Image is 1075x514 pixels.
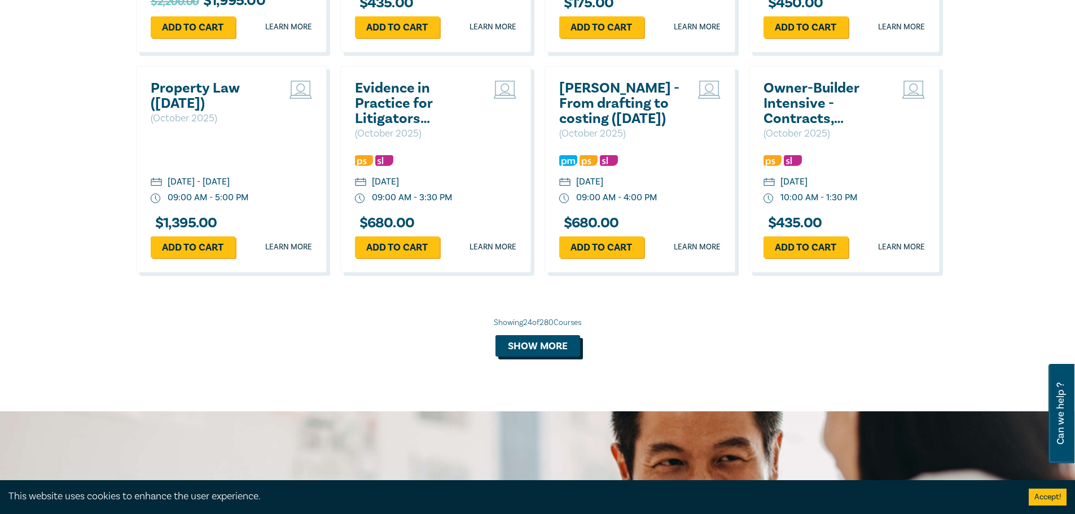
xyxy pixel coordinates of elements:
img: Substantive Law [784,155,802,166]
div: [DATE] - [DATE] [168,175,230,188]
a: Learn more [470,21,516,33]
img: Professional Skills [764,155,782,166]
img: calendar [151,178,162,188]
img: Professional Skills [355,155,373,166]
a: [PERSON_NAME] - From drafting to costing ([DATE]) [559,81,681,126]
img: Live Stream [698,81,721,99]
a: Add to cart [764,236,848,258]
img: Substantive Law [375,155,393,166]
p: ( October 2025 ) [355,126,476,141]
img: watch [151,194,161,204]
img: Substantive Law [600,155,618,166]
div: 09:00 AM - 3:30 PM [372,191,452,204]
p: ( October 2025 ) [559,126,681,141]
img: Live Stream [289,81,312,99]
div: [DATE] [372,175,399,188]
div: 09:00 AM - 4:00 PM [576,191,657,204]
div: [DATE] [576,175,603,188]
p: ( October 2025 ) [151,111,272,126]
a: Add to cart [559,236,644,258]
h3: $ 680.00 [559,216,619,231]
div: This website uses cookies to enhance the user experience. [8,489,1012,504]
img: Professional Skills [580,155,598,166]
div: Showing 24 of 280 Courses [136,317,940,328]
a: Owner-Builder Intensive - Contracts, Claims, and Compliance [764,81,885,126]
a: Add to cart [151,16,235,38]
div: 09:00 AM - 5:00 PM [168,191,248,204]
button: Accept cookies [1029,489,1067,506]
a: Learn more [878,241,925,253]
a: Learn more [265,21,312,33]
a: Learn more [265,241,312,253]
button: Show more [495,335,580,357]
img: watch [764,194,774,204]
a: Learn more [470,241,516,253]
img: Practice Management & Business Skills [559,155,577,166]
img: watch [355,194,365,204]
a: Property Law ([DATE]) [151,81,272,111]
div: 10:00 AM - 1:30 PM [780,191,857,204]
img: Live Stream [902,81,925,99]
a: Learn more [674,241,721,253]
a: Learn more [674,21,721,33]
a: Evidence in Practice for Litigators ([DATE]) [355,81,476,126]
img: calendar [559,178,571,188]
p: ( October 2025 ) [764,126,885,141]
img: watch [559,194,569,204]
span: Can we help ? [1055,371,1066,456]
a: Add to cart [151,236,235,258]
a: Learn more [878,21,925,33]
img: calendar [764,178,775,188]
img: Live Stream [494,81,516,99]
a: Add to cart [355,236,440,258]
img: calendar [355,178,366,188]
a: Add to cart [355,16,440,38]
h3: $ 435.00 [764,216,822,231]
a: Add to cart [559,16,644,38]
h3: $ 680.00 [355,216,415,231]
a: Add to cart [764,16,848,38]
h3: $ 1,395.00 [151,216,217,231]
div: [DATE] [780,175,808,188]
